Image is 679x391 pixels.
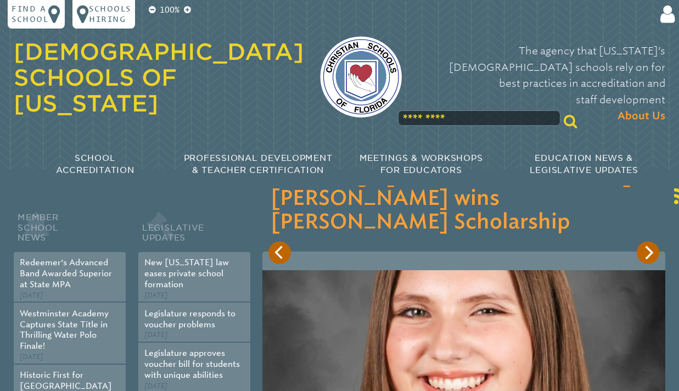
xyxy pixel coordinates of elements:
[144,291,167,299] span: [DATE]
[12,4,48,24] p: Find a school
[20,309,109,351] a: Westminster Academy Captures State Title in Thrilling Water Polo Finale!
[144,258,229,289] a: New [US_STATE] law eases private school formation
[268,242,291,264] button: Previous
[530,153,638,175] span: Education News & Legislative Updates
[89,4,131,24] p: Schools Hiring
[20,291,43,299] span: [DATE]
[271,164,657,234] h3: Cambridge [DEMOGRAPHIC_DATA][PERSON_NAME] wins [PERSON_NAME] Scholarship
[184,153,333,175] span: Professional Development & Teacher Certification
[144,331,167,339] span: [DATE]
[320,36,401,118] img: csf-logo-web-colors.png
[618,108,665,125] span: About Us
[144,309,235,329] a: Legislature responds to voucher problems
[14,210,126,252] h2: Member School News
[144,348,240,380] a: Legislature approves voucher bill for students with unique abilities
[20,353,43,361] span: [DATE]
[14,38,304,117] a: [DEMOGRAPHIC_DATA] Schools of [US_STATE]
[20,258,112,289] a: Redeemer’s Advanced Band Awarded Superior at State MPA
[360,153,483,175] span: Meetings & Workshops for Educators
[637,242,659,264] button: Next
[56,153,134,175] span: School Accreditation
[418,43,666,124] p: The agency that [US_STATE]’s [DEMOGRAPHIC_DATA] schools rely on for best practices in accreditati...
[158,4,182,16] p: 100%
[138,210,251,252] h2: Legislative Updates
[144,382,167,390] span: [DATE]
